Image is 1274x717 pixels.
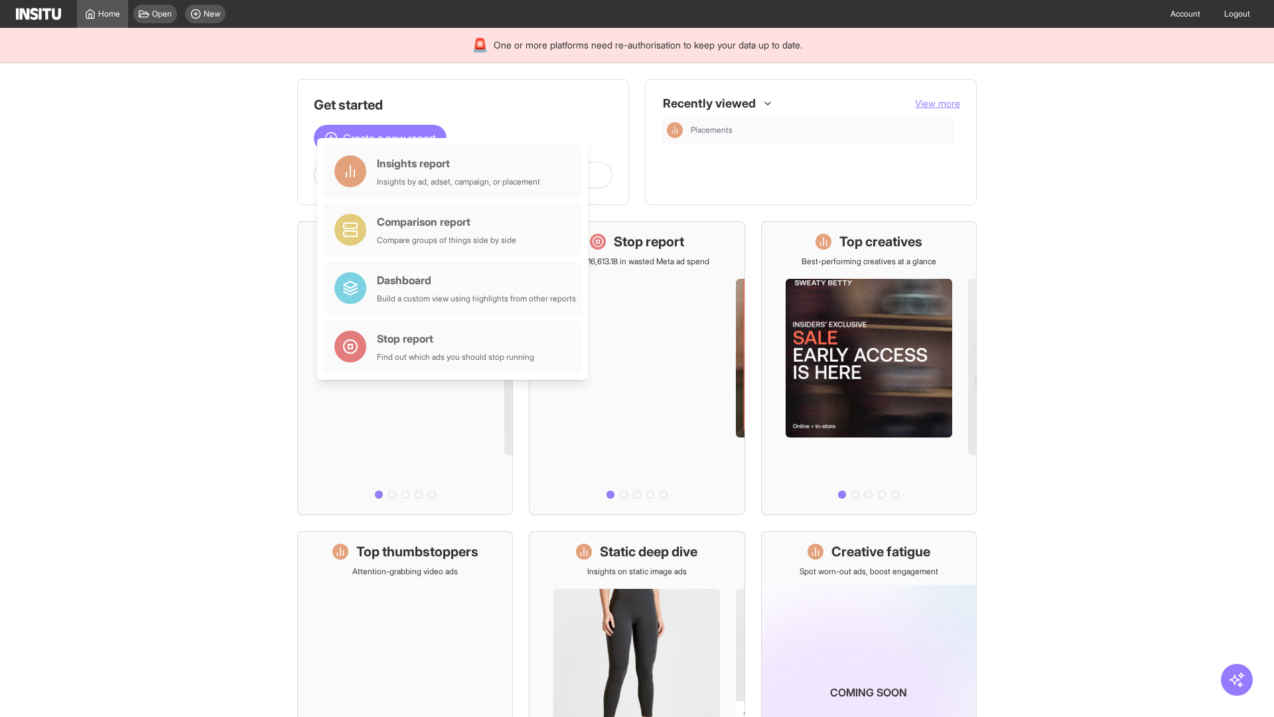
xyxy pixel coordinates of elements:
[98,9,120,19] span: Home
[691,125,950,135] span: Placements
[377,235,516,246] div: Compare groups of things side by side
[614,232,684,251] h1: Stop report
[16,8,61,20] img: Logo
[839,232,922,251] h1: Top creatives
[314,125,447,151] button: Create a new report
[761,221,977,515] a: Top creativesBest-performing creatives at a glance
[802,256,936,267] p: Best-performing creatives at a glance
[587,566,687,577] p: Insights on static image ads
[472,36,488,54] div: 🚨
[494,39,802,52] span: One or more platforms need re-authorisation to keep your data up to date.
[377,177,540,187] div: Insights by ad, adset, campaign, or placement
[297,221,513,515] a: What's live nowSee all active ads instantly
[204,9,220,19] span: New
[377,155,540,171] div: Insights report
[691,125,733,135] span: Placements
[915,98,960,109] span: View more
[529,221,744,515] a: Stop reportSave £16,613.18 in wasted Meta ad spend
[377,272,576,288] div: Dashboard
[377,214,516,230] div: Comparison report
[343,130,436,146] span: Create a new report
[564,256,709,267] p: Save £16,613.18 in wasted Meta ad spend
[356,542,478,561] h1: Top thumbstoppers
[600,542,697,561] h1: Static deep dive
[314,96,612,114] h1: Get started
[152,9,172,19] span: Open
[352,566,458,577] p: Attention-grabbing video ads
[667,122,683,138] div: Insights
[377,352,534,362] div: Find out which ads you should stop running
[377,293,576,304] div: Build a custom view using highlights from other reports
[915,97,960,110] button: View more
[377,331,534,347] div: Stop report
